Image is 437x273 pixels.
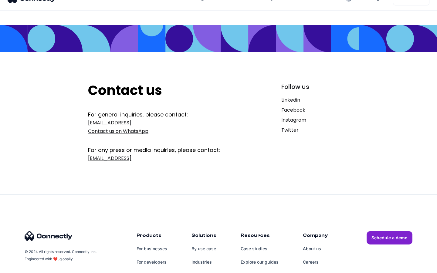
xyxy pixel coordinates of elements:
a: Careers [303,255,328,269]
h2: Contact us [88,83,242,99]
div: Products [137,231,167,242]
a: Facebook [281,106,349,114]
div: Resources [241,231,279,242]
a: About us [303,242,328,255]
ul: Language list [12,262,36,271]
a: Linkedin [281,96,349,104]
div: © 2024 All rights reserved. Connectly Inc. Engineered with ❤️, globally. [25,248,97,263]
div: Company [303,231,328,242]
a: Case studies [241,242,279,255]
img: Connectly Logo [25,231,73,241]
aside: Language selected: English [6,262,36,271]
a: Instagram [281,116,349,124]
a: Schedule a demo [367,231,412,244]
a: [EMAIL_ADDRESS] [88,154,242,163]
div: For general inquiries, please contact: [88,111,242,119]
a: Twitter [281,126,349,134]
div: For any press or media inquiries, please contact: [88,137,242,154]
form: Get In Touch Form [88,111,242,164]
a: Industries [191,255,216,269]
div: Follow us [281,83,349,91]
a: For businesses [137,242,167,255]
div: Solutions [191,231,216,242]
a: [EMAIL_ADDRESS]Contact us on WhatsApp [88,119,242,136]
a: Explore our guides [241,255,279,269]
a: For developers [137,255,167,269]
a: By use case [191,242,216,255]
